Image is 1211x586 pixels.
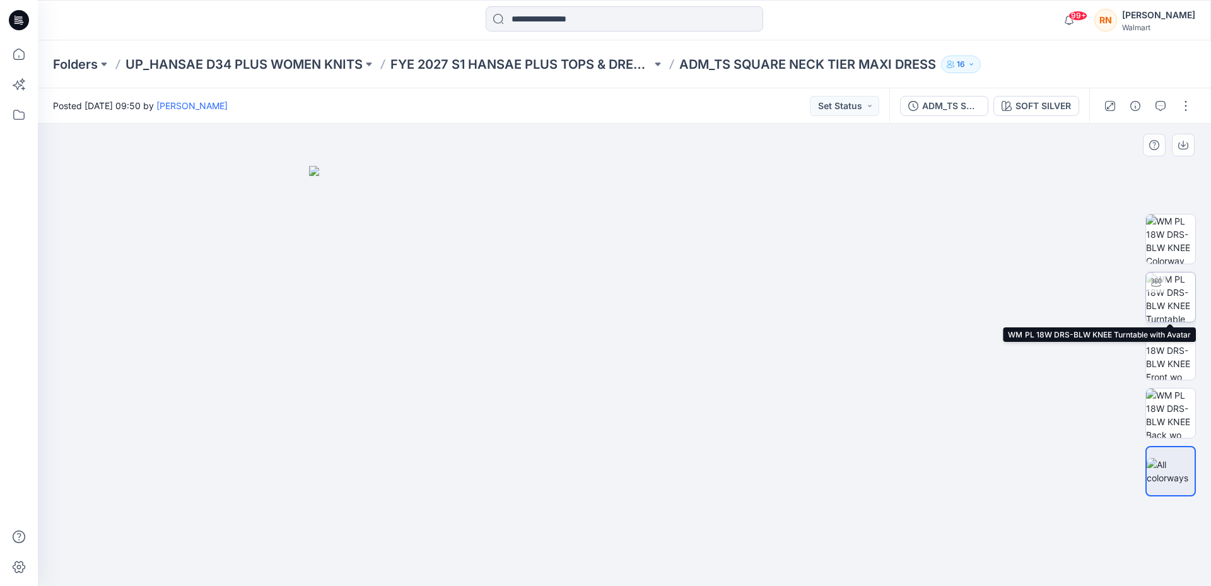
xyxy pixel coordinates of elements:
[1146,272,1195,322] img: WM PL 18W DRS-BLW KNEE Turntable with Avatar
[1125,96,1145,116] button: Details
[126,56,363,73] a: UP_HANSAE D34 PLUS WOMEN KNITS
[1122,8,1195,23] div: [PERSON_NAME]
[53,99,228,112] span: Posted [DATE] 09:50 by
[1147,458,1195,484] img: All colorways
[1015,99,1071,113] div: SOFT SILVER
[1122,23,1195,32] div: Walmart
[941,56,981,73] button: 16
[1094,9,1117,32] div: RN
[1146,214,1195,264] img: WM PL 18W DRS-BLW KNEE Colorway wo Avatar
[390,56,652,73] a: FYE 2027 S1 HANSAE PLUS TOPS & DRESSES
[993,96,1079,116] button: SOFT SILVER
[679,56,936,73] p: ADM_TS SQUARE NECK TIER MAXI DRESS
[922,99,980,113] div: ADM_TS SQUARE NECK TIER MAXI DRESS
[1146,389,1195,438] img: WM PL 18W DRS-BLW KNEE Back wo Avatar
[900,96,988,116] button: ADM_TS SQUARE NECK TIER MAXI DRESS
[1068,11,1087,21] span: 99+
[53,56,98,73] a: Folders
[957,57,965,71] p: 16
[1146,331,1195,380] img: WM PL 18W DRS-BLW KNEE Front wo Avatar
[156,100,228,111] a: [PERSON_NAME]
